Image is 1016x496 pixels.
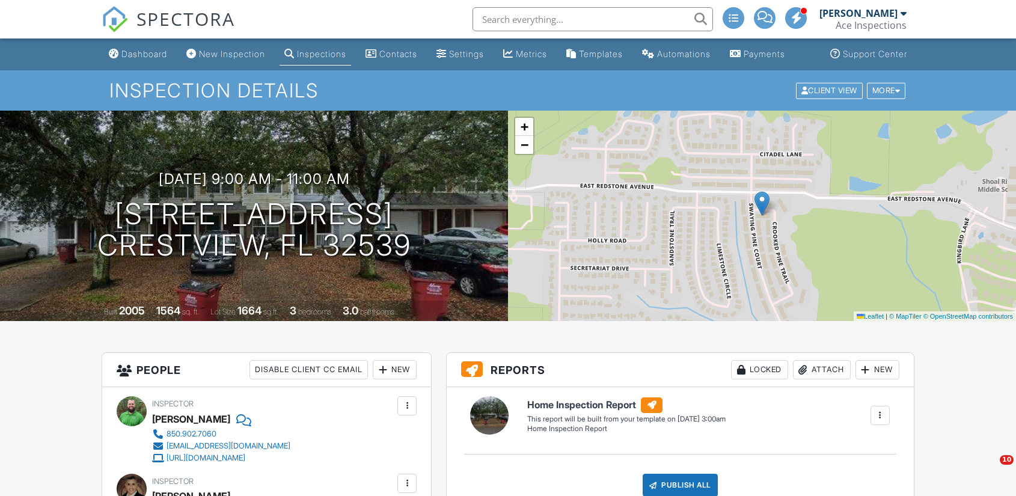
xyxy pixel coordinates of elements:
span: sq. ft. [182,307,199,316]
h3: Reports [447,353,914,387]
div: 1564 [156,304,180,317]
a: [URL][DOMAIN_NAME] [152,452,290,464]
div: 1664 [237,304,262,317]
span: | [886,313,887,320]
a: Zoom out [515,136,533,154]
h1: [STREET_ADDRESS] Crestview, FL 32539 [97,198,411,262]
div: Home Inspection Report [527,424,726,434]
a: SPECTORA [102,16,235,41]
div: Disable Client CC Email [249,360,368,379]
a: Templates [562,43,628,66]
a: 850.902.7060 [152,428,290,440]
div: Metrics [516,49,547,59]
div: [PERSON_NAME] [819,7,898,19]
div: Client View [796,82,863,99]
img: The Best Home Inspection Software - Spectora [102,6,128,32]
h3: [DATE] 9:00 am - 11:00 am [159,171,350,187]
a: Settings [432,43,489,66]
div: Inspections [297,49,346,59]
div: 850.902.7060 [167,429,216,439]
div: Templates [579,49,623,59]
input: Search everything... [473,7,713,31]
a: Support Center [825,43,912,66]
span: sq.ft. [263,307,278,316]
div: Ace Inspections [836,19,907,31]
div: [EMAIL_ADDRESS][DOMAIN_NAME] [167,441,290,451]
a: Payments [725,43,790,66]
div: Settings [449,49,484,59]
div: Automations [657,49,711,59]
div: Locked [731,360,788,379]
div: Dashboard [121,49,167,59]
h3: People [102,353,431,387]
span: Built [104,307,117,316]
div: More [867,82,906,99]
a: Metrics [498,43,552,66]
div: New [855,360,899,379]
a: Client View [795,85,866,94]
span: Lot Size [210,307,236,316]
span: Inspector [152,399,194,408]
div: [URL][DOMAIN_NAME] [167,453,245,463]
div: Support Center [843,49,907,59]
a: Dashboard [104,43,172,66]
div: This report will be built from your template on [DATE] 3:00am [527,414,726,424]
div: 3 [290,304,296,317]
span: SPECTORA [136,6,235,31]
a: Automations (Advanced) [637,43,715,66]
h1: Inspection Details [109,80,907,101]
span: − [521,137,528,152]
div: New Inspection [199,49,265,59]
h6: Home Inspection Report [527,397,726,413]
span: Inspector [152,477,194,486]
div: Contacts [379,49,417,59]
div: New [373,360,417,379]
div: Attach [793,360,851,379]
span: + [521,119,528,134]
iframe: Intercom live chat [975,455,1004,484]
div: Payments [744,49,785,59]
a: Contacts [361,43,422,66]
a: © OpenStreetMap contributors [923,313,1013,320]
div: [PERSON_NAME] [152,410,230,428]
a: © MapTiler [889,313,922,320]
span: bathrooms [360,307,394,316]
a: Inspections [280,43,351,66]
span: bedrooms [298,307,331,316]
img: Marker [754,191,770,216]
span: 10 [1000,455,1014,465]
div: 2005 [119,304,145,317]
a: Leaflet [857,313,884,320]
a: Zoom in [515,118,533,136]
div: 3.0 [343,304,358,317]
a: [EMAIL_ADDRESS][DOMAIN_NAME] [152,440,290,452]
a: New Inspection [182,43,270,66]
